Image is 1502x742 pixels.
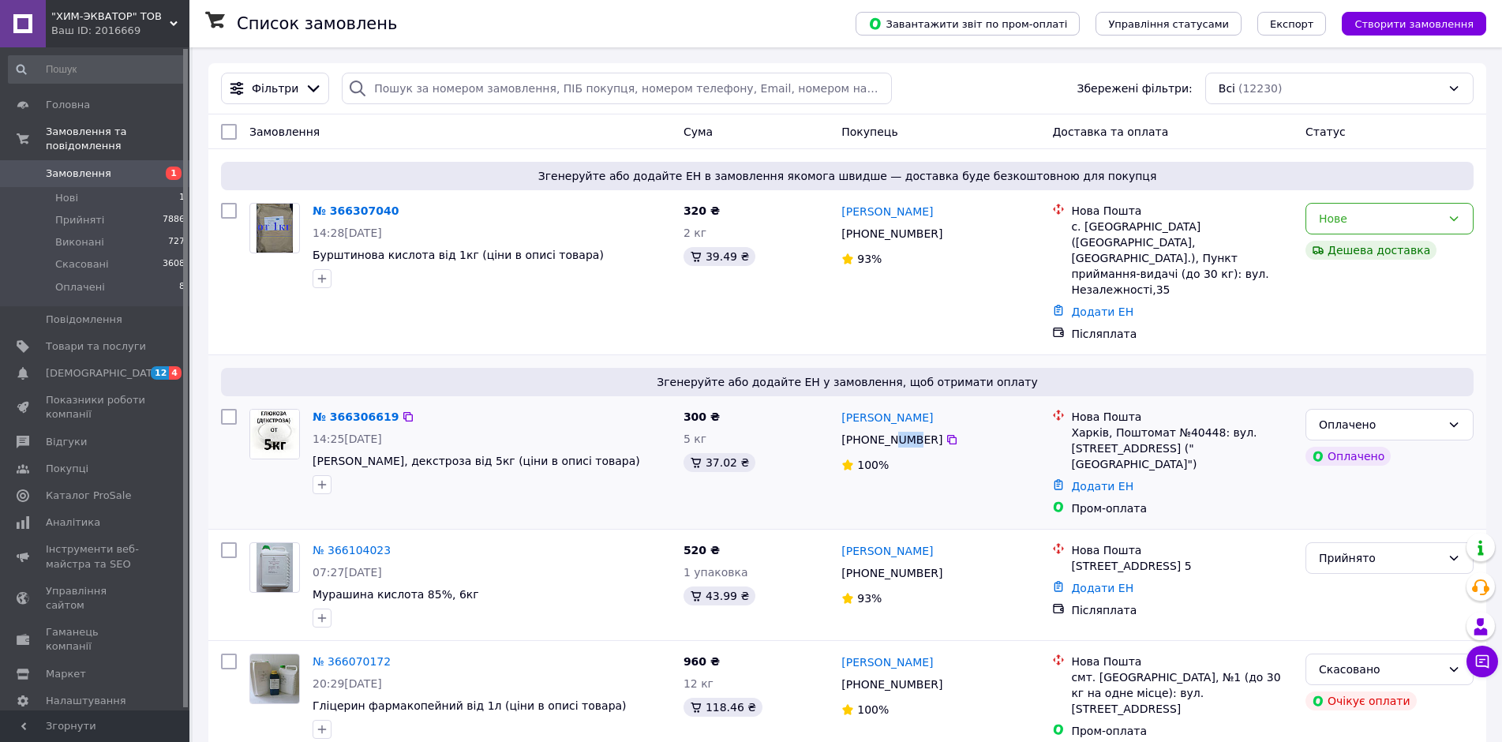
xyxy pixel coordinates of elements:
[1071,582,1133,594] a: Додати ЕН
[169,366,182,380] span: 4
[841,204,933,219] a: [PERSON_NAME]
[55,235,104,249] span: Виконані
[1319,661,1441,678] div: Скасовано
[856,12,1080,36] button: Завантажити звіт по пром-оплаті
[1270,18,1314,30] span: Експорт
[1305,691,1417,710] div: Очікує оплати
[684,410,720,423] span: 300 ₴
[1305,126,1346,138] span: Статус
[257,543,294,592] img: Фото товару
[684,655,720,668] span: 960 ₴
[684,677,714,690] span: 12 кг
[841,410,933,425] a: [PERSON_NAME]
[1071,219,1293,298] div: с. [GEOGRAPHIC_DATA] ([GEOGRAPHIC_DATA], [GEOGRAPHIC_DATA].), Пункт приймання-видачі (до 30 кг): ...
[838,673,946,695] div: [PHONE_NUMBER]
[55,191,78,205] span: Нові
[151,366,169,380] span: 12
[46,366,163,380] span: [DEMOGRAPHIC_DATA]
[684,698,762,717] div: 118.46 ₴
[1319,210,1441,227] div: Нове
[1071,480,1133,493] a: Додати ЕН
[313,588,479,601] a: Мурашина кислота 85%, 6кг
[313,655,391,668] a: № 366070172
[684,453,755,472] div: 37.02 ₴
[684,544,720,556] span: 520 ₴
[1326,17,1486,29] a: Створити замовлення
[237,14,397,33] h1: Список замовлень
[46,489,131,503] span: Каталог ProSale
[313,455,640,467] a: [PERSON_NAME], декстроза від 5кг (ціни в описі товара)
[313,204,399,217] a: № 366307040
[684,126,713,138] span: Cума
[1238,82,1282,95] span: (12230)
[684,566,748,579] span: 1 упаковка
[227,168,1467,184] span: Згенеруйте або додайте ЕН в замовлення якомога швидше — доставка буде безкоштовною для покупця
[841,543,933,559] a: [PERSON_NAME]
[313,544,391,556] a: № 366104023
[252,81,298,96] span: Фільтри
[313,566,382,579] span: 07:27[DATE]
[838,223,946,245] div: [PHONE_NUMBER]
[249,203,300,253] a: Фото товару
[684,433,706,445] span: 5 кг
[857,253,882,265] span: 93%
[857,459,889,471] span: 100%
[1071,669,1293,717] div: смт. [GEOGRAPHIC_DATA], №1 (до 30 кг на одне місце): вул. [STREET_ADDRESS]
[46,393,146,422] span: Показники роботи компанії
[838,429,946,451] div: [PHONE_NUMBER]
[838,562,946,584] div: [PHONE_NUMBER]
[250,410,299,459] img: Фото товару
[1071,558,1293,574] div: [STREET_ADDRESS] 5
[1071,409,1293,425] div: Нова Пошта
[1071,326,1293,342] div: Післяплата
[684,247,755,266] div: 39.49 ₴
[55,257,109,272] span: Скасовані
[46,462,88,476] span: Покупці
[1257,12,1327,36] button: Експорт
[857,703,889,716] span: 100%
[46,339,146,354] span: Товари та послуги
[257,204,294,253] img: Фото товару
[684,586,755,605] div: 43.99 ₴
[1071,542,1293,558] div: Нова Пошта
[168,235,185,249] span: 727
[1077,81,1192,96] span: Збережені фільтри:
[313,433,382,445] span: 14:25[DATE]
[1108,18,1229,30] span: Управління статусами
[55,280,105,294] span: Оплачені
[1342,12,1486,36] button: Створити замовлення
[8,55,186,84] input: Пошук
[46,98,90,112] span: Головна
[46,625,146,654] span: Гаманець компанії
[1319,416,1441,433] div: Оплачено
[313,249,604,261] a: Бурштинова кислота від 1кг (ціни в описі товара)
[46,694,126,708] span: Налаштування
[1219,81,1235,96] span: Всі
[1466,646,1498,677] button: Чат з покупцем
[1071,305,1133,318] a: Додати ЕН
[342,73,891,104] input: Пошук за номером замовлення, ПІБ покупця, номером телефону, Email, номером накладної
[179,280,185,294] span: 8
[1071,203,1293,219] div: Нова Пошта
[46,542,146,571] span: Інструменти веб-майстра та SEO
[55,213,104,227] span: Прийняті
[179,191,185,205] span: 1
[1305,447,1391,466] div: Оплачено
[313,227,382,239] span: 14:28[DATE]
[1071,602,1293,618] div: Післяплата
[841,654,933,670] a: [PERSON_NAME]
[684,204,720,217] span: 320 ₴
[46,515,100,530] span: Аналітика
[1071,654,1293,669] div: Нова Пошта
[163,213,185,227] span: 7886
[46,667,86,681] span: Маркет
[1071,500,1293,516] div: Пром-оплата
[51,9,170,24] span: "ХИМ-ЭКВАТОР" ТОВ
[313,410,399,423] a: № 366306619
[250,654,299,703] img: Фото товару
[1096,12,1242,36] button: Управління статусами
[313,677,382,690] span: 20:29[DATE]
